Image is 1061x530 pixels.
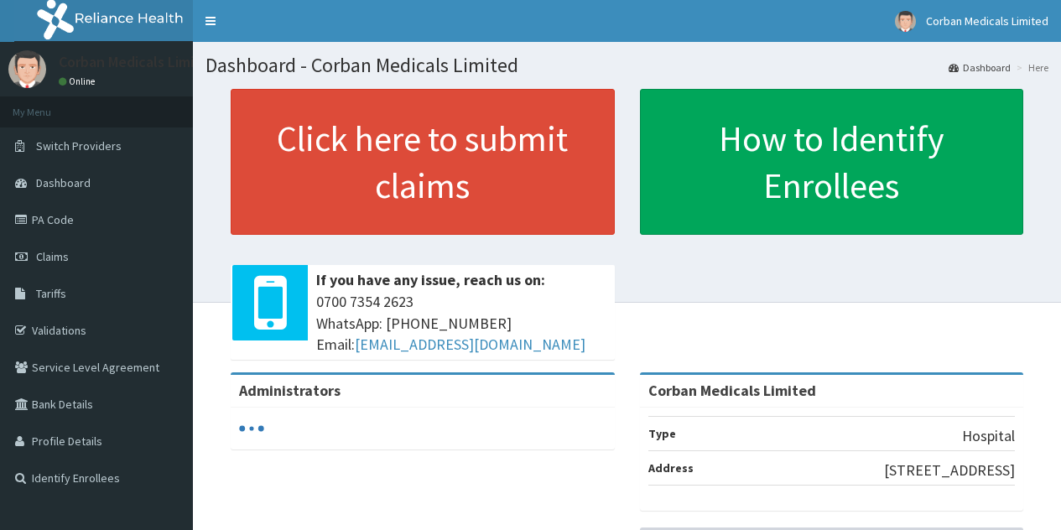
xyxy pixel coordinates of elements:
[316,291,606,356] span: 0700 7354 2623 WhatsApp: [PHONE_NUMBER] Email:
[926,13,1048,29] span: Corban Medicals Limited
[59,75,99,87] a: Online
[1012,60,1048,75] li: Here
[205,55,1048,76] h1: Dashboard - Corban Medicals Limited
[8,50,46,88] img: User Image
[231,89,615,235] a: Click here to submit claims
[895,11,916,32] img: User Image
[648,460,694,475] b: Address
[239,381,341,400] b: Administrators
[36,138,122,153] span: Switch Providers
[949,60,1011,75] a: Dashboard
[316,270,545,289] b: If you have any issue, reach us on:
[36,175,91,190] span: Dashboard
[648,381,816,400] strong: Corban Medicals Limited
[884,460,1015,481] p: [STREET_ADDRESS]
[36,286,66,301] span: Tariffs
[239,416,264,441] svg: audio-loading
[648,426,676,441] b: Type
[59,55,217,70] p: Corban Medicals Limited
[962,425,1015,447] p: Hospital
[36,249,69,264] span: Claims
[355,335,585,354] a: [EMAIL_ADDRESS][DOMAIN_NAME]
[640,89,1024,235] a: How to Identify Enrollees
